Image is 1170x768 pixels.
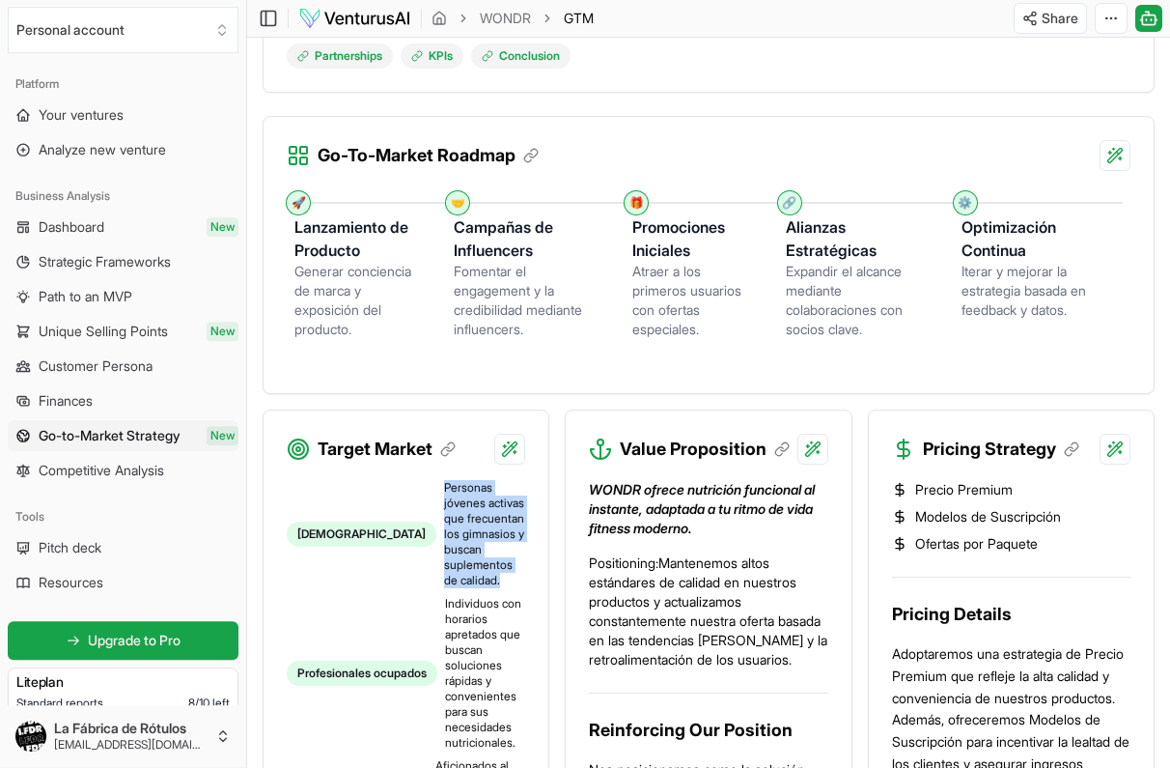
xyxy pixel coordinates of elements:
div: 🎁 [628,196,644,212]
a: WONDR [480,10,531,29]
li: Precio Premium [892,481,1130,500]
div: 🔗 [782,196,797,212]
a: Competitive Analysis [8,456,238,487]
h3: Value Proposition [620,437,790,464]
span: Customer Persona [39,357,153,377]
a: Analyze new venture [8,135,238,166]
span: Path to an MVP [39,288,132,307]
h3: Lanzamiento de Producto [294,216,423,263]
button: Share [1014,4,1087,35]
a: Upgrade to Pro [8,622,238,661]
a: Conclusion [471,44,571,70]
img: logo [298,8,411,31]
div: Expandir el alcance mediante colaboraciones con socios clave. [786,263,931,340]
a: Finances [8,386,238,417]
span: Individuos con horarios apretados que buscan soluciones rápidas y convenientes para sus necesidad... [445,597,525,752]
a: Partnerships [287,44,393,70]
span: Pitch deck [39,539,101,558]
a: Path to an MVP [8,282,238,313]
span: Your ventures [39,106,124,126]
div: Generar conciencia de marca y exposición del producto. [294,263,423,340]
span: Dashboard [39,218,104,238]
span: GTM [564,11,594,27]
h3: Optimización Continua [961,216,1092,263]
h3: Promociones Iniciales [632,216,754,263]
span: Share [1042,10,1078,29]
h3: Alianzas Estratégicas [786,216,931,263]
div: Fomentar el engagement y la credibilidad mediante influencers. [454,263,601,340]
div: Platform [8,70,238,100]
h3: Go-To-Market Roadmap [318,143,539,170]
a: Unique Selling PointsNew [8,317,238,348]
div: Iterar y mejorar la estrategia basada en feedback y datos. [961,263,1092,321]
span: La Fábrica de Rótulos [54,721,208,738]
div: Atraer a los primeros usuarios con ofertas especiales. [632,263,754,340]
div: Tools [8,502,238,533]
img: ACg8ocLpVGY_CZecl7sgZw2S3-Fi2qbUh63FiK9OQSFsWm-2MrE2FtLQ=s96-c [15,722,46,753]
li: Ofertas por Paquete [892,535,1130,555]
h3: Lite plan [16,673,230,693]
a: Your ventures [8,100,238,131]
h3: Target Market [318,437,456,464]
span: Personas jóvenes activas que frecuentan los gimnasios y buscan suplementos de calidad. [444,481,525,589]
a: Strategic Frameworks [8,247,238,278]
span: 8 / 10 left [188,697,230,712]
span: New [207,218,238,238]
a: Resources [8,568,238,599]
div: ⚙️ [958,196,973,212]
span: Analyze new venture [39,141,166,160]
div: Business Analysis [8,182,238,213]
div: 🚀 [291,196,306,212]
div: Profesionales ocupados [287,662,437,687]
li: Modelos de Suscripción [892,508,1130,527]
nav: breadcrumb [432,10,594,29]
a: Customer Persona [8,352,238,383]
span: [EMAIL_ADDRESS][DOMAIN_NAME] [54,738,208,754]
a: DashboardNew [8,213,238,243]
p: Positioning: Mantenemos altos estándares de calidad en nuestros productos y actualizamos constant... [589,555,827,670]
span: Upgrade to Pro [88,632,181,651]
h3: Pricing Details [892,602,1130,629]
button: La Fábrica de Rótulos[EMAIL_ADDRESS][DOMAIN_NAME] [8,714,238,760]
a: KPIs [401,44,463,70]
div: [DEMOGRAPHIC_DATA] [287,523,436,548]
span: New [207,323,238,342]
h3: Pricing Strategy [923,437,1079,464]
span: Competitive Analysis [39,462,164,481]
span: Strategic Frameworks [39,253,171,272]
p: WONDR ofrece nutrición funcional al instante, adaptada a tu ritmo de vida fitness moderno. [589,481,827,539]
div: 🤝 [450,196,465,212]
span: Go-to-Market Strategy [39,427,181,446]
h3: Campañas de Influencers [454,216,601,263]
span: Resources [39,574,103,593]
span: Unique Selling Points [39,323,168,342]
span: Finances [39,392,93,412]
a: Pitch deck [8,533,238,564]
span: New [207,427,238,446]
span: GTM [564,10,594,29]
button: Select an organization [8,8,238,54]
span: Standard reports [16,697,103,712]
a: Go-to-Market StrategyNew [8,421,238,452]
h3: Reinforcing Our Position [589,718,827,745]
